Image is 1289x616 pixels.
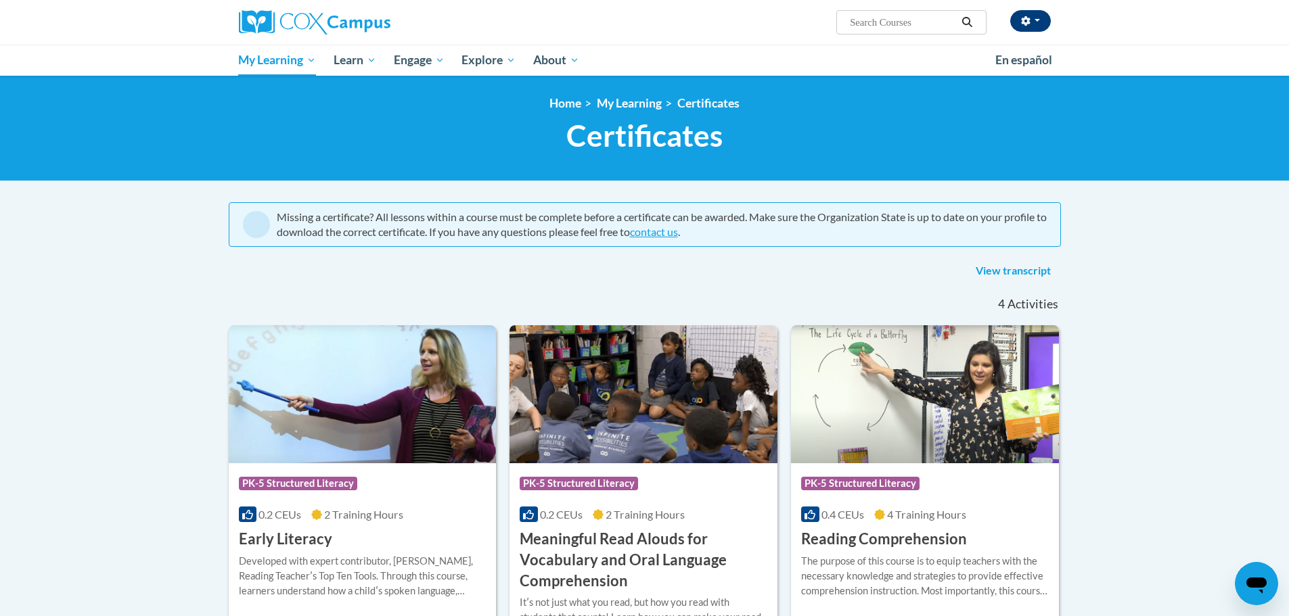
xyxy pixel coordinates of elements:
[239,10,496,34] a: Cox Campus
[987,46,1061,74] a: En español
[325,45,385,76] a: Learn
[229,325,497,463] img: Course Logo
[239,554,487,598] div: Developed with expert contributor, [PERSON_NAME], Reading Teacherʹs Top Ten Tools. Through this c...
[394,52,445,68] span: Engage
[520,477,638,490] span: PK-5 Structured Literacy
[566,118,723,153] span: Certificates
[995,53,1052,67] span: En español
[520,529,767,591] h3: Meaningful Read Alouds for Vocabulary and Oral Language Comprehension
[630,225,678,238] a: contact us
[597,96,662,110] a: My Learning
[219,45,1071,76] div: Main menu
[606,508,685,521] span: 2 Training Hours
[821,508,864,521] span: 0.4 CEUs
[1235,562,1278,605] iframe: Button to launch messaging window
[791,325,1059,463] img: Course Logo
[510,325,777,463] img: Course Logo
[1010,10,1051,32] button: Account Settings
[540,508,583,521] span: 0.2 CEUs
[533,52,579,68] span: About
[230,45,325,76] a: My Learning
[677,96,740,110] a: Certificates
[239,529,332,550] h3: Early Literacy
[887,508,966,521] span: 4 Training Hours
[385,45,453,76] a: Engage
[461,52,516,68] span: Explore
[998,297,1005,312] span: 4
[453,45,524,76] a: Explore
[849,14,957,30] input: Search Courses
[258,508,301,521] span: 0.2 CEUs
[277,210,1047,239] div: Missing a certificate? All lessons within a course must be complete before a certificate can be a...
[549,96,581,110] a: Home
[238,52,316,68] span: My Learning
[966,260,1061,282] a: View transcript
[801,529,967,550] h3: Reading Comprehension
[324,508,403,521] span: 2 Training Hours
[239,477,357,490] span: PK-5 Structured Literacy
[801,477,920,490] span: PK-5 Structured Literacy
[334,52,376,68] span: Learn
[239,10,390,34] img: Cox Campus
[957,14,977,30] button: Search
[801,554,1049,598] div: The purpose of this course is to equip teachers with the necessary knowledge and strategies to pr...
[524,45,588,76] a: About
[1008,297,1058,312] span: Activities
